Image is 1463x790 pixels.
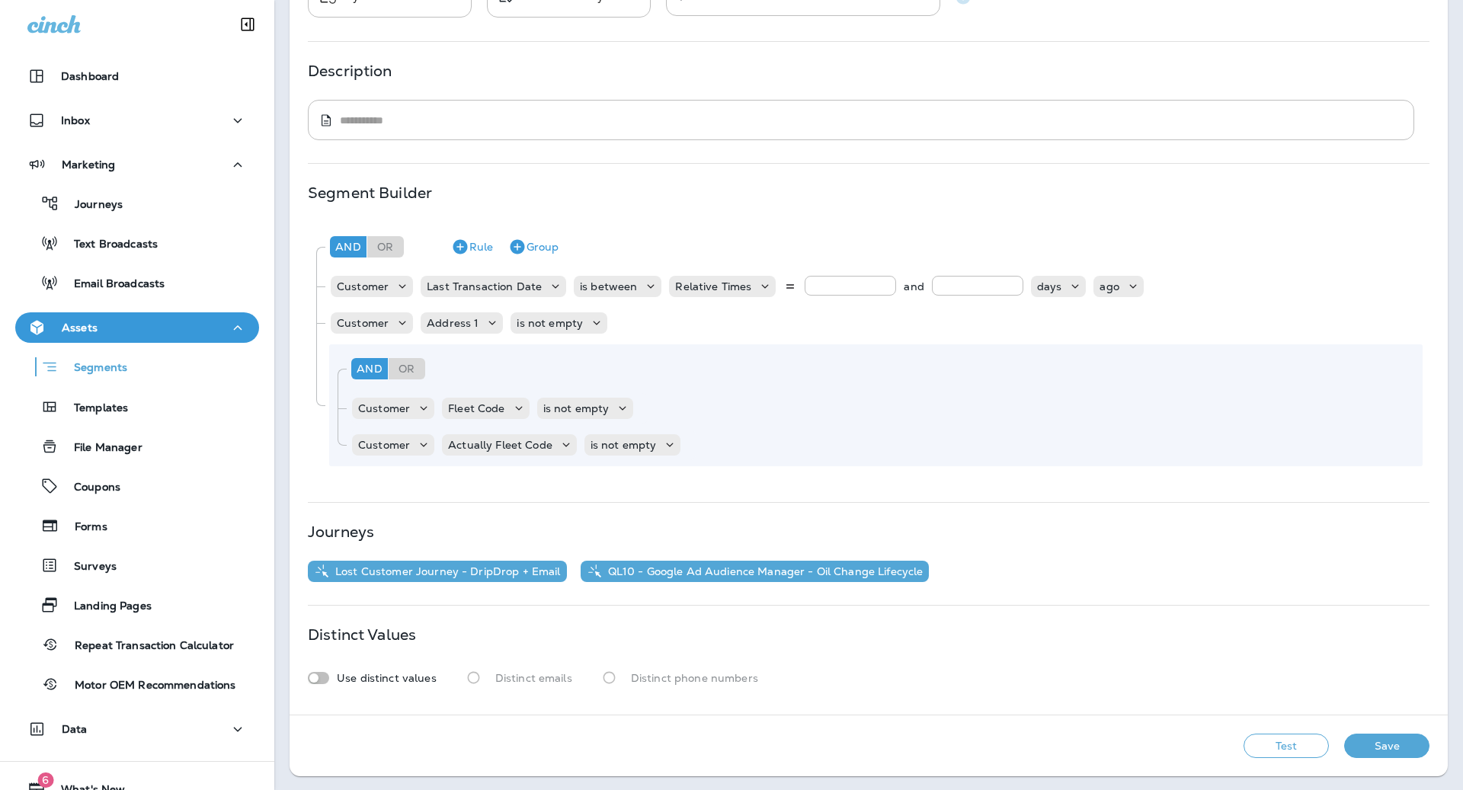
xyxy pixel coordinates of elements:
[15,61,259,91] button: Dashboard
[367,236,404,257] div: Or
[329,565,561,577] p: Lost Customer Journey - DripDrop + Email
[59,441,142,456] p: File Manager
[517,317,583,329] p: is not empty
[427,317,479,329] p: Address 1
[59,639,234,654] p: Repeat Transaction Calculator
[15,668,259,700] button: Motor OEM Recommendations
[445,235,499,259] button: Rule
[59,560,117,574] p: Surveys
[15,105,259,136] button: Inbox
[37,772,53,788] span: 6
[308,526,374,538] p: Journeys
[337,280,389,293] p: Customer
[59,679,236,693] p: Motor OEM Recommendations
[59,361,127,376] p: Segments
[59,481,120,495] p: Coupons
[61,114,90,126] p: Inbox
[448,402,504,414] p: Fleet Code
[337,317,389,329] p: Customer
[59,600,152,614] p: Landing Pages
[308,628,416,641] p: Distinct Values
[448,439,552,451] p: Actually Fleet Code
[308,65,392,77] p: Description
[502,235,565,259] button: Group
[62,158,115,171] p: Marketing
[59,277,165,292] p: Email Broadcasts
[15,589,259,621] button: Landing Pages
[61,70,119,82] p: Dashboard
[602,565,924,577] p: QL10 - Google Ad Audience Manager - Oil Change Lifecycle
[543,402,610,414] p: is not empty
[581,561,930,582] button: QL10 - Google Ad Audience Manager - Oil Change Lifecycle
[15,227,259,259] button: Text Broadcasts
[495,672,572,684] p: Distinct emails
[15,714,259,744] button: Data
[15,510,259,542] button: Forms
[15,267,259,299] button: Email Broadcasts
[580,280,637,293] p: is between
[591,439,657,451] p: is not empty
[358,439,410,451] p: Customer
[337,672,437,684] p: Use distinct values
[15,470,259,502] button: Coupons
[59,401,128,416] p: Templates
[330,236,367,257] div: And
[308,187,432,199] p: Segment Builder
[1344,734,1429,758] button: Save
[1037,280,1062,293] p: days
[15,430,259,462] button: File Manager
[15,549,259,581] button: Surveys
[427,280,542,293] p: Last Transaction Date
[1100,280,1119,293] p: ago
[15,312,259,343] button: Assets
[1244,734,1329,758] button: Test
[389,358,425,379] div: Or
[308,561,567,582] button: Lost Customer Journey - DripDrop + Email
[15,350,259,383] button: Segments
[675,280,751,293] p: Relative Times
[15,391,259,423] button: Templates
[351,358,388,379] div: And
[358,402,410,414] p: Customer
[226,9,269,40] button: Collapse Sidebar
[15,149,259,180] button: Marketing
[904,276,924,297] p: and
[59,238,158,252] p: Text Broadcasts
[15,628,259,660] button: Repeat Transaction Calculator
[62,321,98,334] p: Assets
[631,672,758,684] p: Distinct phone numbers
[59,520,107,535] p: Forms
[15,187,259,219] button: Journeys
[62,723,88,735] p: Data
[59,198,123,213] p: Journeys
